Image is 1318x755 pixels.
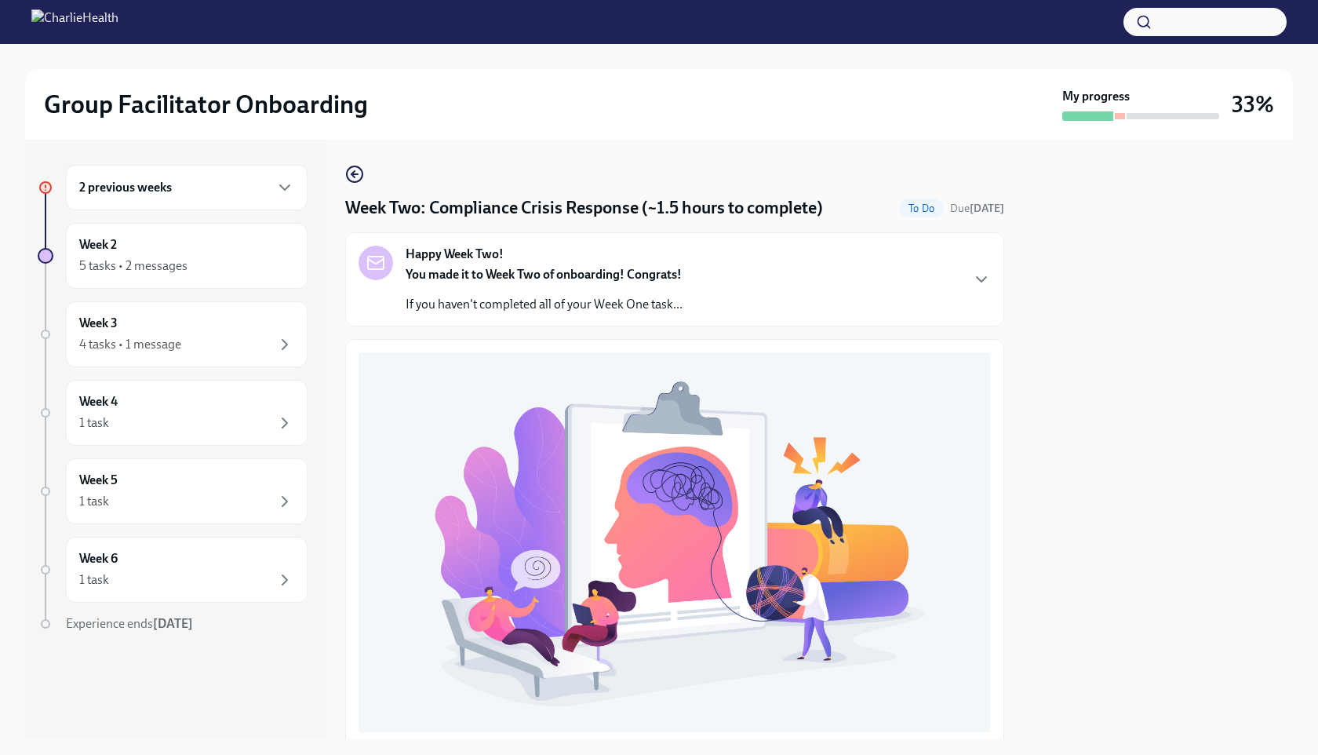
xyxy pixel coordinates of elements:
span: September 29th, 2025 09:00 [950,201,1004,216]
a: Week 34 tasks • 1 message [38,301,308,367]
span: To Do [899,202,944,214]
div: 2 previous weeks [66,165,308,210]
a: Week 51 task [38,458,308,524]
h6: 2 previous weeks [79,179,172,196]
div: 1 task [79,571,109,589]
h6: Week 3 [79,315,118,332]
span: Experience ends [66,616,193,631]
strong: You made it to Week Two of onboarding! Congrats! [406,267,682,282]
h6: Week 4 [79,393,118,410]
h6: Week 6 [79,550,118,567]
h2: Group Facilitator Onboarding [44,89,368,120]
div: 5 tasks • 2 messages [79,257,188,275]
h3: 33% [1232,90,1274,119]
p: If you haven't completed all of your Week One task... [406,296,683,313]
strong: My progress [1062,88,1130,105]
strong: Happy Week Two! [406,246,504,263]
strong: [DATE] [970,202,1004,215]
strong: [DATE] [153,616,193,631]
h4: Week Two: Compliance Crisis Response (~1.5 hours to complete) [345,196,823,220]
button: Zoom image [359,352,991,732]
span: Due [950,202,1004,215]
a: Week 61 task [38,537,308,603]
a: Week 41 task [38,380,308,446]
div: 1 task [79,414,109,432]
div: 1 task [79,493,109,510]
a: Week 25 tasks • 2 messages [38,223,308,289]
h6: Week 5 [79,472,118,489]
div: 4 tasks • 1 message [79,336,181,353]
h6: Week 2 [79,236,117,253]
img: CharlieHealth [31,9,118,35]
